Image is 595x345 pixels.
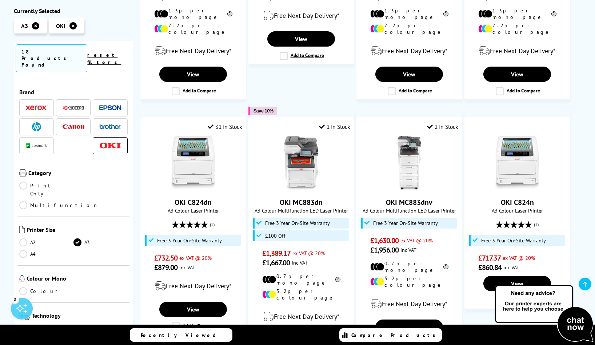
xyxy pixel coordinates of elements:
[360,294,458,314] div: modal_delivery
[319,123,350,130] div: 1 In Stock
[360,207,458,214] span: A3 Colour Multifunction LED Laser Printer
[400,237,433,244] span: ex VAT @ 20%
[99,103,121,112] a: Epson
[26,106,48,111] img: Xerox
[19,287,73,295] a: Colour
[370,260,448,273] li: 0.7p per mono page
[427,123,458,130] div: 2 In Stock
[172,322,216,330] label: Add to Compare
[265,233,285,239] span: £100 Off
[292,259,308,266] span: inc VAT
[370,7,448,20] li: 1.3p per mono page
[26,103,48,112] a: Xerox
[252,207,350,214] span: A3 Colour Multifunction LED Laser Printer
[386,198,432,207] a: OKI MC883dnv
[210,218,215,231] span: (1)
[382,185,436,192] a: OKI MC883dnv
[27,226,128,235] span: Printer Size
[252,306,350,327] div: modal_delivery
[28,169,128,178] span: Category
[179,254,212,261] span: ex VAT @ 20%
[468,41,566,61] div: modal_delivery
[534,218,539,231] span: (1)
[166,136,220,190] img: OKI C824dn
[292,250,325,257] span: ex VAT @ 20%
[154,263,178,272] span: £879.00
[262,273,340,286] li: 0.7p per mono page
[481,238,546,243] span: Free 3 Year On-Site Warranty
[478,22,556,35] li: 7.2p per colour page
[32,312,128,322] span: Technology
[56,22,65,29] span: OKI
[144,276,242,296] div: modal_delivery
[16,44,87,72] span: 18 Products Found
[370,236,399,245] span: £1,630.00
[14,7,133,15] div: Currently Selected
[370,245,399,255] span: £1,956.00
[154,22,232,35] li: 7.2p per colour page
[99,105,121,111] img: Epson
[19,182,73,198] a: Print Only
[32,122,41,131] img: HP
[19,201,99,209] a: Multifunction
[503,254,535,261] span: ex VAT @ 20%
[274,136,328,190] img: OKI MC883dn
[172,87,216,95] label: Add to Compare
[490,136,544,190] img: OKI C824n
[375,67,443,82] a: View
[262,288,340,301] li: 5.2p per colour page
[73,238,128,246] a: A3
[19,275,25,282] img: Colour or Mono
[21,22,28,29] span: A3
[375,320,443,335] a: View
[478,263,502,272] span: £860.84
[262,258,290,267] span: £1,667.00
[483,67,551,82] a: View
[280,198,323,207] a: OKI MC883dn
[99,124,121,129] img: Brother
[19,88,128,96] span: Brand
[19,169,27,177] img: Category
[63,124,84,129] img: Canon
[130,328,232,342] a: Recently Viewed
[351,332,439,338] span: Compare Products
[388,87,432,95] label: Add to Compare
[159,67,227,82] a: View
[159,302,227,317] a: View
[265,220,330,226] span: Free 3 Year On-Site Warranty
[141,332,223,338] span: Recently Viewed
[99,143,121,149] img: OKI
[179,264,195,271] span: inc VAT
[99,122,121,131] a: Brother
[144,207,242,214] span: A3 Colour Laser Printer
[252,5,350,26] div: modal_delivery
[339,328,442,342] a: Compare Products
[370,275,448,288] li: 5.2p per colour page
[280,52,324,60] label: Add to Compare
[483,276,551,291] a: View
[503,264,519,271] span: inc VAT
[373,220,438,226] span: Free 3 Year On-Site Warranty
[166,185,220,192] a: OKI C824dn
[26,144,48,148] img: Lexmark
[493,284,595,344] img: Open Live Chat window
[400,246,416,253] span: inc VAT
[468,207,566,214] span: A3 Colour Laser Printer
[370,22,448,35] li: 7.2p per colour page
[208,123,242,130] div: 31 In Stock
[26,122,48,131] a: HP
[490,185,544,192] a: OKI C824n
[478,7,556,20] li: 1.3p per mono page
[154,253,178,263] span: £732.50
[267,31,335,47] a: View
[274,185,328,192] a: OKI MC883dn
[478,253,501,263] span: £717.37
[496,87,540,95] label: Add to Compare
[99,141,121,150] a: OKI
[63,105,84,111] img: Kyocera
[248,107,277,115] button: Save 10%
[87,52,121,66] a: reset filters
[144,41,242,61] div: modal_delivery
[157,238,222,243] span: Free 3 Year On-Site Warranty
[253,108,273,114] span: Save 10%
